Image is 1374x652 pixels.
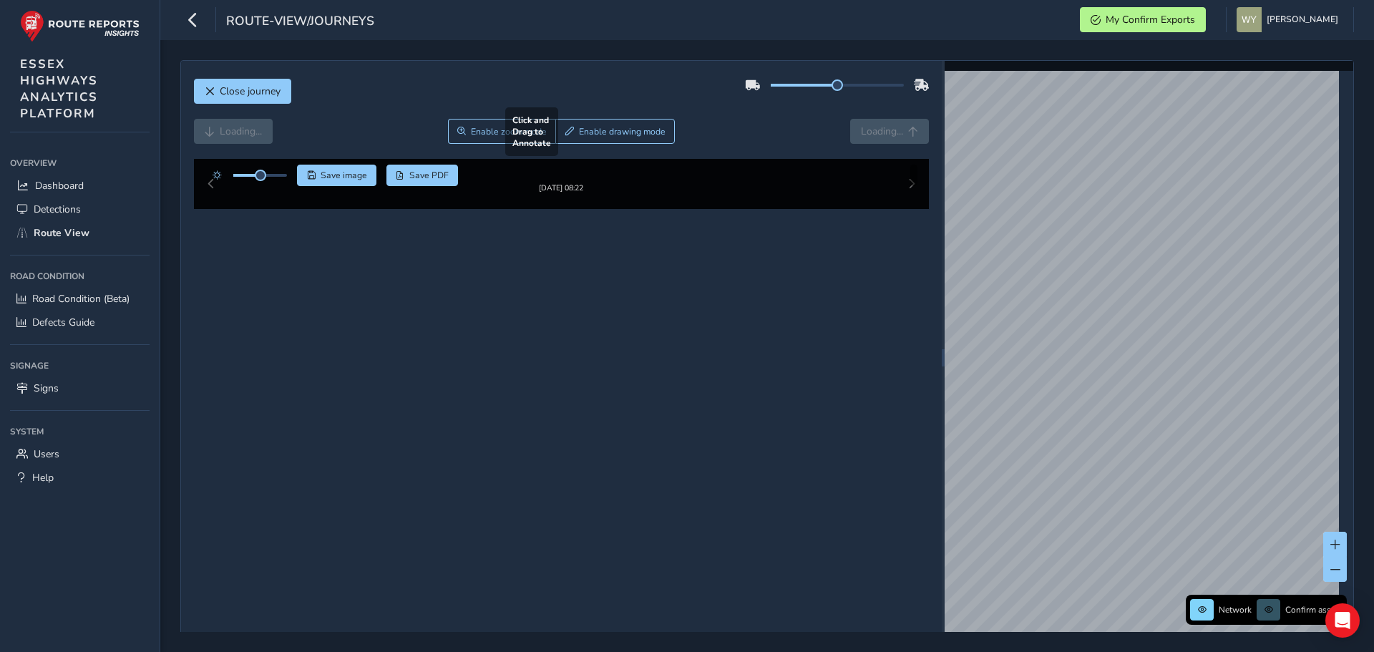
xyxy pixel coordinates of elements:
span: Enable zoom mode [471,126,547,137]
span: Road Condition (Beta) [32,292,130,306]
div: [DATE] 08:22 [517,194,605,205]
span: Close journey [220,84,281,98]
div: System [10,421,150,442]
span: Signs [34,381,59,395]
button: Zoom [448,119,556,144]
span: Network [1219,604,1252,615]
button: Close journey [194,79,291,104]
button: PDF [386,165,459,186]
a: Defects Guide [10,311,150,334]
span: Defects Guide [32,316,94,329]
span: Save image [321,170,367,181]
button: [PERSON_NAME] [1237,7,1343,32]
a: Dashboard [10,174,150,198]
span: Detections [34,203,81,216]
a: Road Condition (Beta) [10,287,150,311]
a: Signs [10,376,150,400]
span: Dashboard [35,179,84,193]
span: Confirm assets [1285,604,1343,615]
span: ESSEX HIGHWAYS ANALYTICS PLATFORM [20,56,98,122]
span: Route View [34,226,89,240]
img: Thumbnail frame [517,180,605,194]
a: Help [10,466,150,490]
div: Overview [10,152,150,174]
button: Draw [555,119,675,144]
a: Detections [10,198,150,221]
img: diamond-layout [1237,7,1262,32]
img: rr logo [20,10,140,42]
a: Users [10,442,150,466]
button: Save [297,165,376,186]
span: My Confirm Exports [1106,13,1195,26]
div: Road Condition [10,266,150,287]
span: route-view/journeys [226,12,374,32]
span: [PERSON_NAME] [1267,7,1338,32]
span: Save PDF [409,170,449,181]
button: My Confirm Exports [1080,7,1206,32]
span: Users [34,447,59,461]
a: Route View [10,221,150,245]
div: Signage [10,355,150,376]
span: Enable drawing mode [579,126,666,137]
span: Help [32,471,54,485]
div: Open Intercom Messenger [1325,603,1360,638]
